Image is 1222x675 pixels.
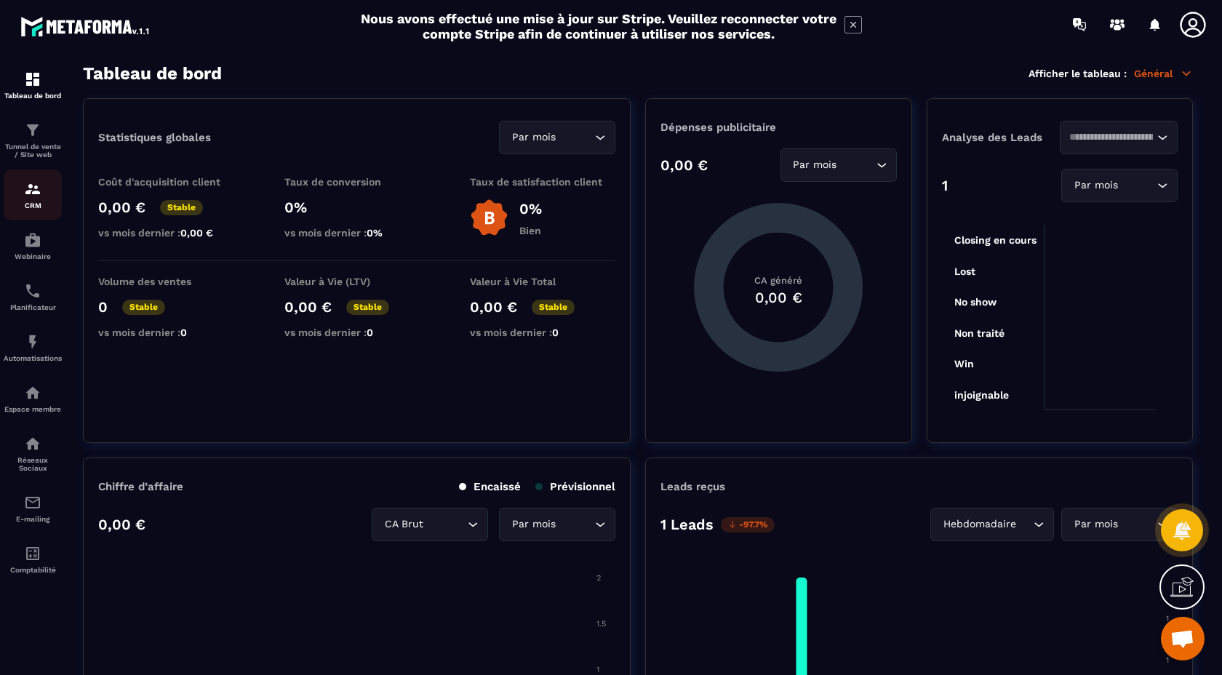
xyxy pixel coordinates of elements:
[4,456,62,472] p: Réseaux Sociaux
[98,131,211,144] p: Statistiques globales
[4,373,62,424] a: automationsautomationsEspace membre
[24,384,41,402] img: automations
[470,327,615,338] p: vs mois dernier :
[954,296,997,308] tspan: No show
[1134,67,1193,80] p: Général
[284,227,430,239] p: vs mois dernier :
[660,480,725,493] p: Leads reçus
[98,199,145,216] p: 0,00 €
[660,516,714,533] p: 1 Leads
[4,60,62,111] a: formationformationTableau de bord
[4,220,62,271] a: automationsautomationsWebinaire
[284,199,430,216] p: 0%
[4,322,62,373] a: automationsautomationsAutomatisations
[1061,508,1178,541] div: Search for option
[4,111,62,169] a: formationformationTunnel de vente / Site web
[4,483,62,534] a: emailemailE-mailing
[559,129,591,145] input: Search for option
[98,480,183,493] p: Chiffre d’affaire
[596,573,601,583] tspan: 2
[98,516,145,533] p: 0,00 €
[470,199,508,237] img: b-badge-o.b3b20ee6.svg
[160,200,203,215] p: Stable
[459,480,521,493] p: Encaissé
[954,327,1005,339] tspan: Non traité
[284,327,430,338] p: vs mois dernier :
[596,619,606,628] tspan: 1.5
[4,143,62,159] p: Tunnel de vente / Site web
[24,545,41,562] img: accountant
[367,327,373,338] span: 0
[519,225,542,236] p: Bien
[942,177,948,194] p: 1
[1121,177,1154,193] input: Search for option
[4,169,62,220] a: formationformationCRM
[721,517,775,532] p: -97.7%
[98,298,108,316] p: 0
[1061,169,1178,202] div: Search for option
[346,300,389,315] p: Stable
[1121,516,1154,532] input: Search for option
[4,566,62,574] p: Comptabilité
[508,129,559,145] span: Par mois
[552,327,559,338] span: 0
[840,157,873,173] input: Search for option
[532,300,575,315] p: Stable
[535,480,615,493] p: Prévisionnel
[4,534,62,585] a: accountantaccountantComptabilité
[930,508,1054,541] div: Search for option
[790,157,840,173] span: Par mois
[954,265,975,277] tspan: Lost
[660,121,896,134] p: Dépenses publicitaire
[1071,177,1121,193] span: Par mois
[4,92,62,100] p: Tableau de bord
[4,354,62,362] p: Automatisations
[180,227,213,239] span: 0,00 €
[1019,516,1030,532] input: Search for option
[4,515,62,523] p: E-mailing
[83,63,222,84] h3: Tableau de bord
[499,508,615,541] div: Search for option
[360,11,837,41] h2: Nous avons effectué une mise à jour sur Stripe. Veuillez reconnecter votre compte Stripe afin de ...
[596,665,599,674] tspan: 1
[1161,617,1205,660] a: Ouvrir le chat
[24,231,41,249] img: automations
[940,516,1019,532] span: Hebdomadaire
[1060,121,1178,154] div: Search for option
[367,227,383,239] span: 0%
[180,327,187,338] span: 0
[24,121,41,139] img: formation
[24,494,41,511] img: email
[372,508,488,541] div: Search for option
[426,516,464,532] input: Search for option
[284,176,430,188] p: Taux de conversion
[20,13,151,39] img: logo
[24,435,41,452] img: social-network
[942,131,1060,144] p: Analyse des Leads
[1071,516,1121,532] span: Par mois
[4,424,62,483] a: social-networksocial-networkRéseaux Sociaux
[660,156,708,174] p: 0,00 €
[780,148,897,182] div: Search for option
[98,327,244,338] p: vs mois dernier :
[4,201,62,209] p: CRM
[1069,129,1154,145] input: Search for option
[98,176,244,188] p: Coût d'acquisition client
[4,303,62,311] p: Planificateur
[559,516,591,532] input: Search for option
[1166,655,1169,665] tspan: 1
[470,276,615,287] p: Valeur à Vie Total
[4,271,62,322] a: schedulerschedulerPlanificateur
[4,252,62,260] p: Webinaire
[954,389,1009,402] tspan: injoignable
[954,358,974,370] tspan: Win
[98,227,244,239] p: vs mois dernier :
[508,516,559,532] span: Par mois
[470,298,517,316] p: 0,00 €
[4,405,62,413] p: Espace membre
[1166,614,1169,623] tspan: 1
[284,276,430,287] p: Valeur à Vie (LTV)
[24,282,41,300] img: scheduler
[24,71,41,88] img: formation
[284,298,332,316] p: 0,00 €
